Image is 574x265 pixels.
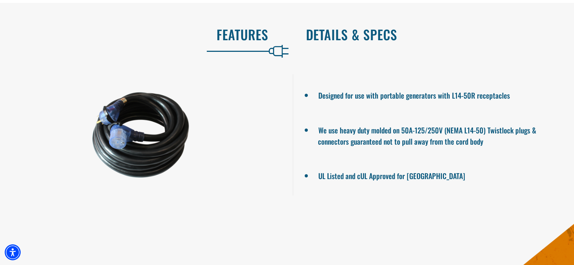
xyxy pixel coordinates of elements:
li: Designed for use with portable generators with L14-50R receptacles [318,88,549,101]
h2: Features [15,27,268,42]
h2: Details & Specs [306,27,559,42]
li: We use heavy duty molded on 50A-125/250V (NEMA L14-50) Twistlock plugs & connectors guaranteed no... [318,123,549,147]
li: UL Listed and cUL Approved for [GEOGRAPHIC_DATA] [318,169,549,182]
div: Accessibility Menu [5,244,21,260]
